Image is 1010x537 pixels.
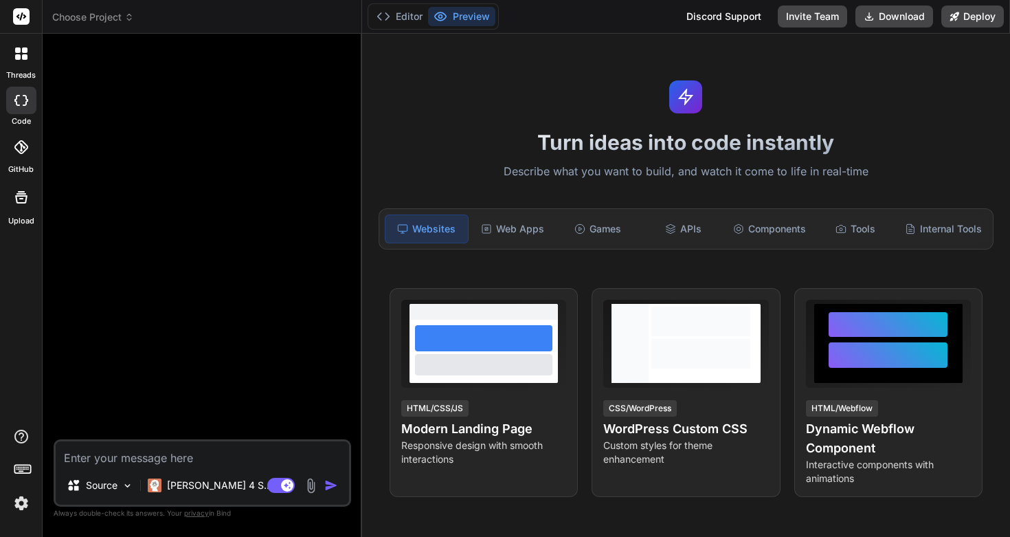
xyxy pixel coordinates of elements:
[371,7,428,26] button: Editor
[778,6,847,28] button: Invite Team
[6,69,36,81] label: threads
[401,419,566,439] h4: Modern Landing Page
[941,6,1004,28] button: Deploy
[370,130,1002,155] h1: Turn ideas into code instantly
[148,479,161,492] img: Claude 4 Sonnet
[54,507,351,520] p: Always double-check its answers. Your in Bind
[52,10,134,24] span: Choose Project
[428,7,495,26] button: Preview
[401,400,469,417] div: HTML/CSS/JS
[728,215,811,243] div: Components
[184,509,209,517] span: privacy
[603,439,768,466] p: Custom styles for theme enhancement
[324,479,338,492] img: icon
[642,215,724,243] div: APIs
[899,215,987,243] div: Internal Tools
[471,215,554,243] div: Web Apps
[303,478,319,494] img: attachment
[603,400,677,417] div: CSS/WordPress
[370,163,1002,181] p: Describe what you want to build, and watch it come to life in real-time
[385,215,469,243] div: Websites
[401,439,566,466] p: Responsive design with smooth interactions
[8,164,34,175] label: GitHub
[122,480,133,492] img: Pick Models
[806,458,971,485] p: Interactive components with animations
[12,116,31,127] label: code
[678,6,770,28] div: Discord Support
[167,479,269,492] p: [PERSON_NAME] 4 S..
[557,215,639,243] div: Games
[8,215,34,227] label: Upload
[806,419,971,458] h4: Dynamic Webflow Component
[855,6,933,28] button: Download
[10,492,33,515] img: settings
[603,419,768,439] h4: WordPress Custom CSS
[86,479,117,492] p: Source
[806,400,878,417] div: HTML/Webflow
[814,215,897,243] div: Tools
